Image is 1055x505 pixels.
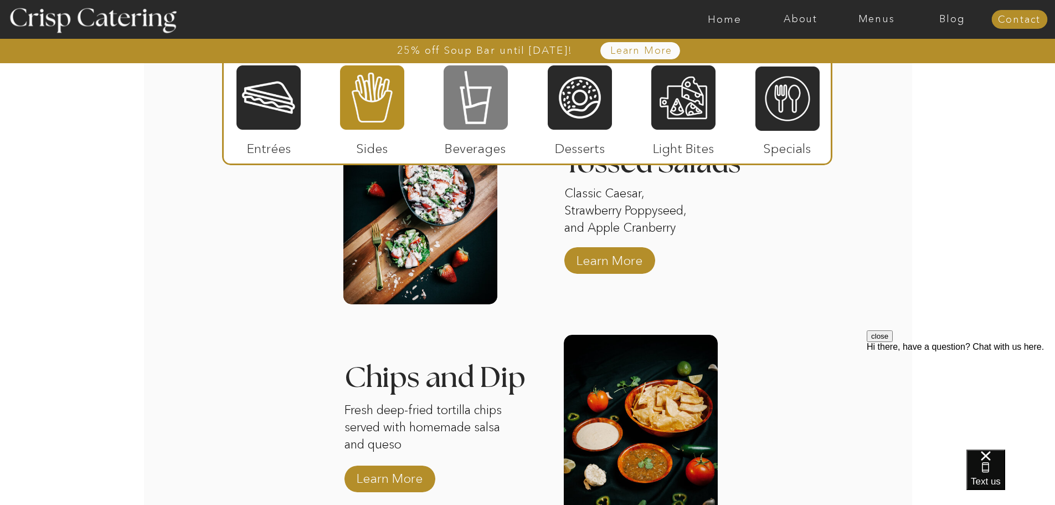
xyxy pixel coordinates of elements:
p: Classic Caesar, Strawberry Poppyseed, and Apple Cranberry [564,185,702,238]
a: 25% off Soup Bar until [DATE]! [357,45,613,56]
p: Specials [750,130,824,162]
iframe: podium webchat widget bubble [966,450,1055,505]
p: Beverages [439,130,512,162]
iframe: podium webchat widget prompt [867,330,1055,463]
h3: Tossed Salads [564,149,754,176]
a: Blog [914,14,990,25]
p: Entrées [232,130,306,162]
a: About [763,14,838,25]
h3: Chips and Dip [344,364,536,378]
p: Sides [335,130,409,162]
a: Contact [991,14,1047,25]
a: Menus [838,14,914,25]
a: Home [687,14,763,25]
p: Fresh deep-fried tortilla chips served with homemade salsa and queso [344,402,507,455]
a: Learn More [573,242,646,274]
p: Light Bites [647,130,721,162]
a: Learn More [585,45,698,57]
a: Learn More [353,460,426,492]
p: Desserts [543,130,617,162]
